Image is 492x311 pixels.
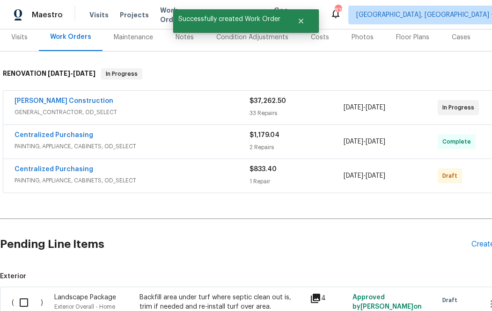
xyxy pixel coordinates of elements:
[335,6,341,15] div: 879
[15,132,93,138] a: Centralized Purchasing
[89,10,109,20] span: Visits
[54,294,116,301] span: Landscape Package
[173,9,286,29] span: Successfully created Work Order
[15,166,93,173] a: Centralized Purchasing
[442,103,478,112] span: In Progress
[250,166,277,173] span: $833.40
[176,33,194,42] div: Notes
[366,138,385,145] span: [DATE]
[352,33,374,42] div: Photos
[15,108,250,117] span: GENERAL_CONTRACTOR, OD_SELECT
[11,33,28,42] div: Visits
[3,68,95,80] h6: RENOVATION
[15,176,250,185] span: PAINTING, APPLIANCE, CABINETS, OD_SELECT
[102,69,141,79] span: In Progress
[250,143,344,152] div: 2 Repairs
[160,6,184,24] span: Work Orders
[442,296,461,305] span: Draft
[286,12,316,30] button: Close
[250,177,344,186] div: 1 Repair
[366,173,385,179] span: [DATE]
[366,104,385,111] span: [DATE]
[114,33,153,42] div: Maintenance
[442,137,475,146] span: Complete
[216,33,288,42] div: Condition Adjustments
[250,108,344,118] div: 33 Repairs
[120,10,149,20] span: Projects
[344,104,363,111] span: [DATE]
[396,33,429,42] div: Floor Plans
[48,70,95,77] span: -
[50,32,91,42] div: Work Orders
[344,173,363,179] span: [DATE]
[344,103,385,112] span: -
[310,293,347,304] div: 4
[73,70,95,77] span: [DATE]
[48,70,70,77] span: [DATE]
[344,137,385,146] span: -
[311,33,329,42] div: Costs
[15,98,113,104] a: [PERSON_NAME] Construction
[452,33,470,42] div: Cases
[15,142,250,151] span: PAINTING, APPLIANCE, CABINETS, OD_SELECT
[32,10,63,20] span: Maestro
[250,132,279,138] span: $1,179.04
[442,171,461,181] span: Draft
[344,171,385,181] span: -
[344,138,363,145] span: [DATE]
[250,98,286,104] span: $37,262.50
[274,6,319,24] span: Geo Assignments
